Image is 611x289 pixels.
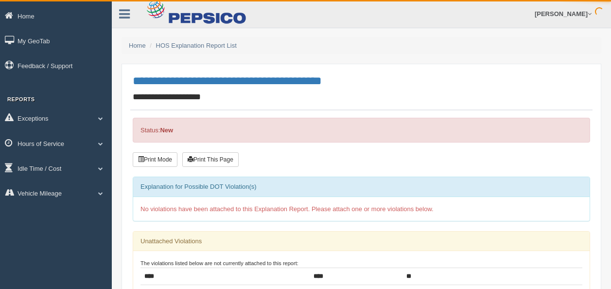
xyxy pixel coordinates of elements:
small: The violations listed below are not currently attached to this report: [140,260,298,266]
div: Explanation for Possible DOT Violation(s) [133,177,590,197]
a: Home [129,42,146,49]
div: Unattached Violations [133,232,590,251]
span: No violations have been attached to this Explanation Report. Please attach one or more violations... [140,205,434,213]
strong: New [160,126,173,134]
button: Print Mode [133,152,177,167]
div: Status: [133,118,590,143]
a: HOS Explanation Report List [156,42,237,49]
button: Print This Page [182,152,239,167]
